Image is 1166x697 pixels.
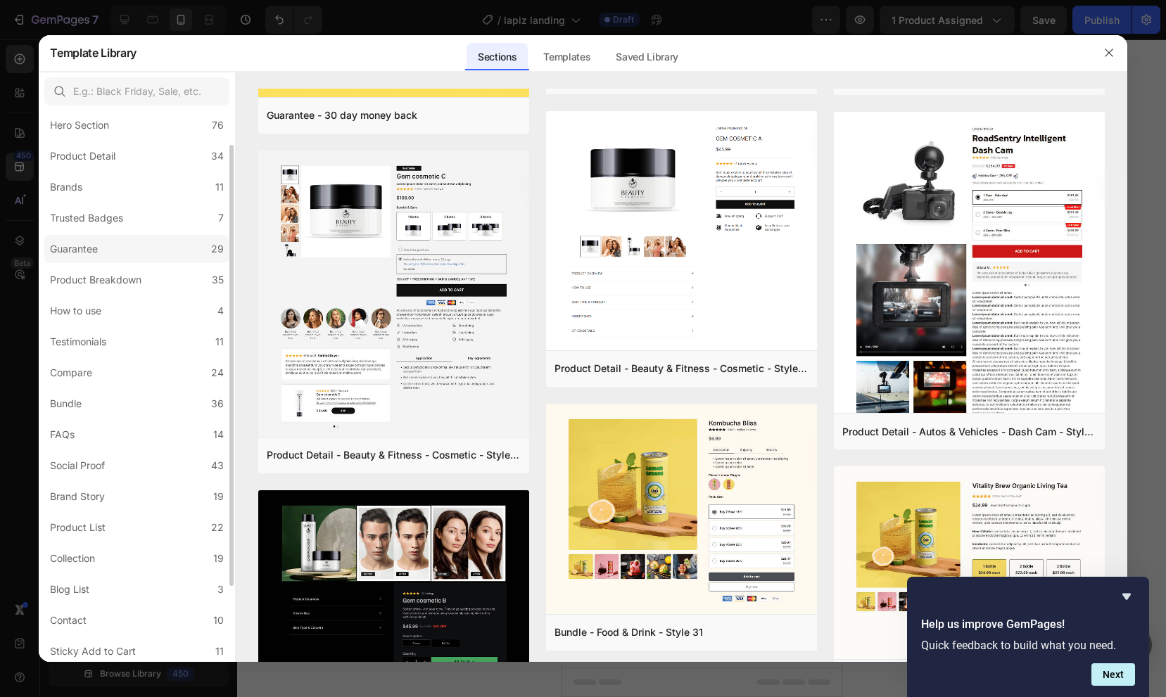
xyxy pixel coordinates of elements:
[211,241,224,257] div: 29
[50,241,98,257] div: Guarantee
[532,43,602,71] div: Templates
[50,117,109,134] div: Hero Section
[50,519,106,536] div: Product List
[211,519,224,536] div: 22
[50,364,92,381] div: Compare
[267,107,417,124] div: Guarantee - 30 day money back
[258,151,529,440] img: pd13.png
[213,488,224,505] div: 19
[50,426,75,443] div: FAQs
[50,34,137,71] h2: Template Library
[555,360,809,377] div: Product Detail - Beauty & Fitness - Cosmetic - Style 16
[467,43,528,71] div: Sections
[50,457,105,474] div: Social Proof
[211,395,224,412] div: 36
[211,457,224,474] div: 43
[834,112,1105,601] img: pd35.png
[50,333,106,350] div: Testimonials
[921,588,1135,686] div: Help us improve GemPages!
[44,77,229,105] input: E.g.: Black Friday, Sale, etc.
[91,428,187,441] span: inspired by CRO experts
[834,466,1105,662] img: bd27.png
[842,423,1096,440] div: Product Detail - Autos & Vehicles - Dash Cam - Style 36
[50,210,123,226] div: Trusted Badges
[50,302,101,319] div: How to use
[111,276,186,288] div: Drop element here
[215,643,224,660] div: 11
[50,581,89,598] div: Blog List
[218,210,224,226] div: 7
[555,624,703,641] div: Bundle - Food & Drink - Style 31
[546,404,817,617] img: bd31.png
[921,616,1135,633] h2: Help us improve GemPages!
[12,380,79,395] span: Add section
[50,550,95,567] div: Collection
[97,506,183,521] div: Add blank section
[212,271,224,288] div: 35
[213,426,224,443] div: 14
[50,488,105,505] div: Brand Story
[211,148,224,165] div: 34
[217,302,224,319] div: 4
[546,111,817,353] img: pd11.png
[50,148,115,165] div: Product Detail
[87,524,191,537] span: then drag & drop elements
[1091,663,1135,686] button: Next question
[97,411,182,426] div: Choose templates
[213,612,224,629] div: 10
[103,459,177,473] div: Generate layout
[921,639,1135,652] p: Quick feedback to build what you need.
[217,581,224,598] div: 3
[215,333,224,350] div: 11
[211,364,224,381] div: 24
[215,179,224,196] div: 11
[213,550,224,567] div: 19
[50,271,141,288] div: Product Breakdown
[50,179,82,196] div: Brands
[50,395,82,412] div: Bundle
[258,490,529,681] img: pr12.png
[267,447,521,463] div: Product Detail - Beauty & Fitness - Cosmetic - Style 18
[1118,588,1135,605] button: Hide survey
[50,612,87,629] div: Contact
[212,117,224,134] div: 76
[101,476,177,489] span: from URL or image
[50,643,136,660] div: Sticky Add to Cart
[604,43,690,71] div: Saved Library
